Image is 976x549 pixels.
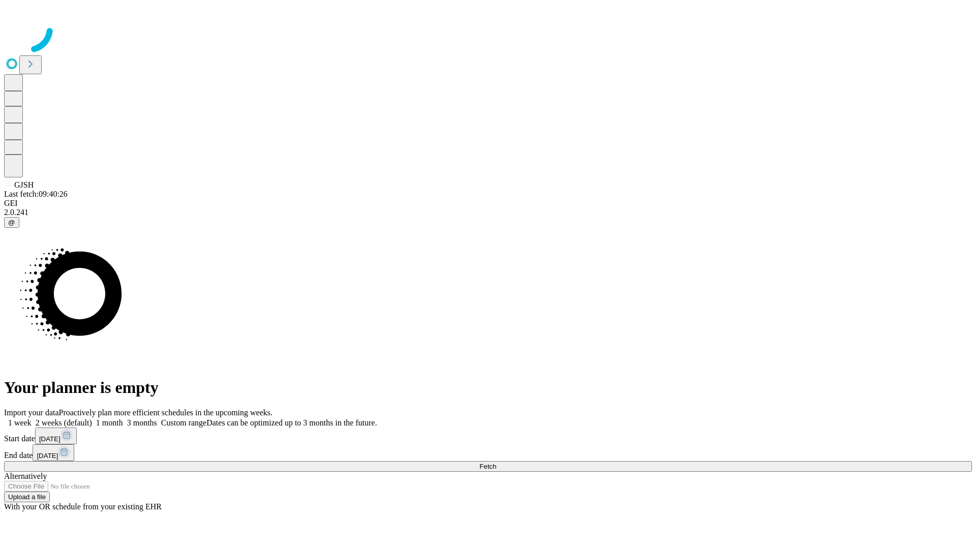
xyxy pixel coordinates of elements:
[36,418,92,427] span: 2 weeks (default)
[4,408,59,417] span: Import your data
[161,418,206,427] span: Custom range
[96,418,123,427] span: 1 month
[59,408,272,417] span: Proactively plan more efficient schedules in the upcoming weeks.
[4,444,972,461] div: End date
[4,502,162,511] span: With your OR schedule from your existing EHR
[4,190,68,198] span: Last fetch: 09:40:26
[8,219,15,226] span: @
[4,199,972,208] div: GEI
[4,378,972,397] h1: Your planner is empty
[4,492,50,502] button: Upload a file
[14,180,34,189] span: GJSH
[206,418,377,427] span: Dates can be optimized up to 3 months in the future.
[127,418,157,427] span: 3 months
[4,208,972,217] div: 2.0.241
[39,435,60,443] span: [DATE]
[33,444,74,461] button: [DATE]
[37,452,58,460] span: [DATE]
[479,463,496,470] span: Fetch
[4,461,972,472] button: Fetch
[8,418,32,427] span: 1 week
[4,472,47,480] span: Alternatively
[4,217,19,228] button: @
[35,428,77,444] button: [DATE]
[4,428,972,444] div: Start date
